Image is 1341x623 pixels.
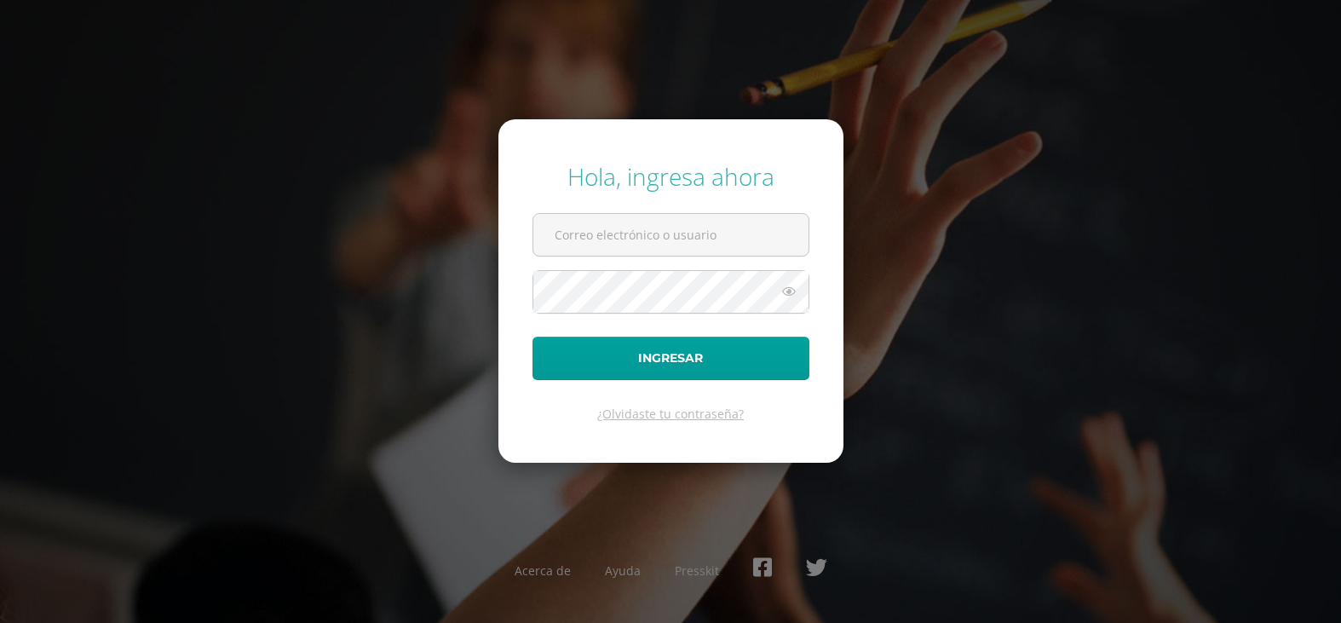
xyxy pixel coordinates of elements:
a: Ayuda [605,562,641,579]
button: Ingresar [532,337,809,380]
a: Acerca de [515,562,571,579]
input: Correo electrónico o usuario [533,214,809,256]
div: Hola, ingresa ahora [532,160,809,193]
a: ¿Olvidaste tu contraseña? [597,406,744,422]
a: Presskit [675,562,719,579]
